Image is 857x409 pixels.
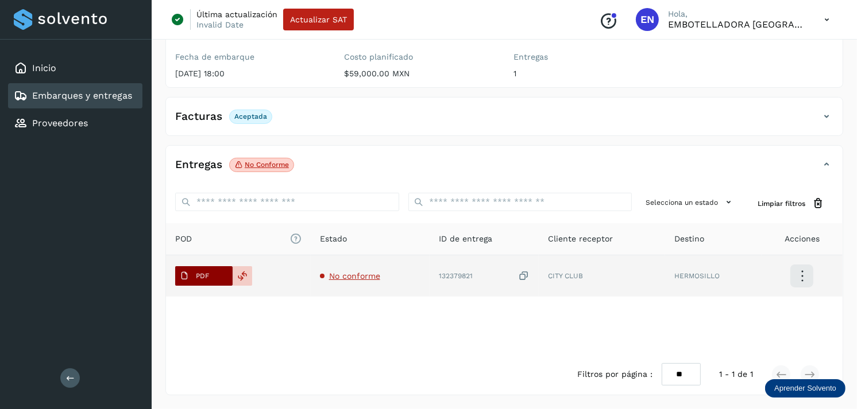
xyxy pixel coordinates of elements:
[665,255,762,297] td: HERMOSILLO
[758,198,805,209] span: Limpiar filtros
[283,9,354,30] button: Actualizar SAT
[175,233,302,245] span: POD
[548,233,613,245] span: Cliente receptor
[748,193,833,214] button: Limpiar filtros
[175,158,222,172] h4: Entregas
[668,9,806,19] p: Hola,
[719,368,753,380] span: 1 - 1 de 1
[175,266,233,286] button: PDF
[345,69,496,79] p: $59,000.00 MXN
[439,233,492,245] span: ID de entrega
[345,52,496,62] label: Costo planificado
[234,112,267,120] p: Aceptada
[32,118,88,128] a: Proveedores
[668,19,806,30] p: EMBOTELLADORA NIAGARA DE MEXICO
[514,52,665,62] label: Entregas
[320,233,347,245] span: Estado
[577,368,653,380] span: Filtros por página :
[233,266,252,286] div: Reemplazar POD
[785,233,820,245] span: Acciones
[290,15,347,24] span: Actualizar SAT
[32,63,56,73] a: Inicio
[765,379,846,398] div: Aprender Solvento
[774,384,836,393] p: Aprender Solvento
[175,110,222,123] h4: Facturas
[196,272,209,280] p: PDF
[196,9,277,20] p: Última actualización
[8,83,142,108] div: Embarques y entregas
[329,271,380,281] span: No conforme
[641,193,739,212] button: Selecciona un estado
[439,270,530,282] div: 132379821
[8,56,142,81] div: Inicio
[175,69,326,79] p: [DATE] 18:00
[539,255,665,297] td: CITY CLUB
[166,107,843,135] div: FacturasAceptada
[166,155,843,184] div: EntregasNo conforme
[32,90,132,101] a: Embarques y entregas
[8,111,142,136] div: Proveedores
[674,233,704,245] span: Destino
[175,52,326,62] label: Fecha de embarque
[514,69,665,79] p: 1
[245,161,289,169] p: No conforme
[196,20,244,30] p: Invalid Date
